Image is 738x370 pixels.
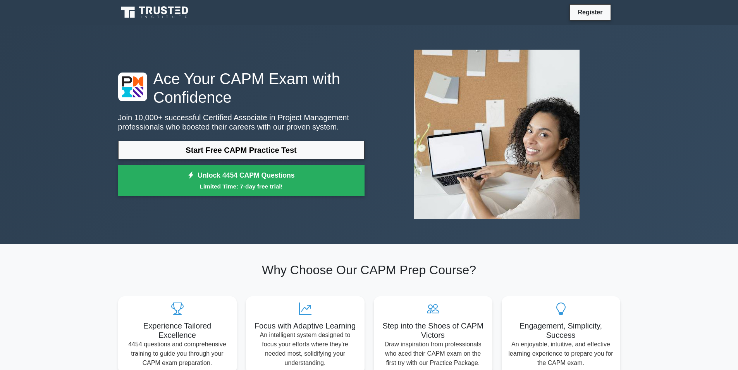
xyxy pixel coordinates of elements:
[124,340,231,368] p: 4454 questions and comprehensive training to guide you through your CAPM exam preparation.
[252,330,358,368] p: An intelligent system designed to focus your efforts where they're needed most, solidifying your ...
[118,165,365,196] a: Unlock 4454 CAPM QuestionsLimited Time: 7-day free trial!
[508,321,614,340] h5: Engagement, Simplicity, Success
[573,7,607,17] a: Register
[380,321,486,340] h5: Step into the Shoes of CAPM Victors
[128,182,355,191] small: Limited Time: 7-day free trial!
[252,321,358,330] h5: Focus with Adaptive Learning
[118,141,365,159] a: Start Free CAPM Practice Test
[118,113,365,131] p: Join 10,000+ successful Certified Associate in Project Management professionals who boosted their...
[118,69,365,107] h1: Ace Your CAPM Exam with Confidence
[508,340,614,368] p: An enjoyable, intuitive, and effective learning experience to prepare you for the CAPM exam.
[124,321,231,340] h5: Experience Tailored Excellence
[380,340,486,368] p: Draw inspiration from professionals who aced their CAPM exam on the first try with our Practice P...
[118,263,620,277] h2: Why Choose Our CAPM Prep Course?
